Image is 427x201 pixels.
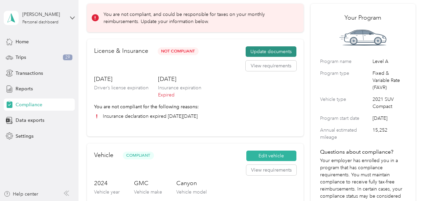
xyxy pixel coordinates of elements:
[389,163,427,201] iframe: Everlance-gr Chat Button Frame
[158,91,201,98] p: Expired
[246,165,296,176] button: View requirements
[4,191,38,198] button: Help center
[320,127,370,141] label: Annual estimated mileage
[94,46,148,55] h2: License & Insurance
[246,151,296,161] button: Edit vehicle
[63,54,72,61] span: 29
[94,84,149,91] p: Driver’s license expiration
[158,47,199,55] span: Not Compliant
[373,96,406,110] span: 2021 SUV Compact
[16,38,29,45] span: Home
[16,133,33,140] span: Settings
[94,75,149,83] h3: [DATE]
[373,58,406,65] span: Level A
[16,70,43,77] span: Transactions
[320,115,370,122] label: Program start date
[16,101,42,108] span: Compliance
[320,70,370,91] label: Program type
[22,11,65,18] div: [PERSON_NAME]
[16,117,44,124] span: Data exports
[22,20,59,24] div: Personal dashboard
[94,179,120,187] h3: 2024
[94,188,120,196] p: Vehicle year
[94,113,296,120] li: Insurance declaration expired [DATE][DATE]
[94,103,296,110] p: You are not compliant for the following reasons:
[134,179,162,187] h3: GMC
[320,58,370,65] label: Program name
[320,13,406,22] h2: Your Program
[320,96,370,110] label: Vehicle type
[16,54,26,61] span: Trips
[134,188,162,196] p: Vehicle make
[246,61,296,71] button: View requirements
[176,188,207,196] p: Vehicle model
[246,46,296,57] button: Update documents
[373,127,406,141] span: 15,252
[104,11,294,25] p: You are not compliant, and could be responsible for taxes on your monthly reimbursements. Update ...
[94,151,113,160] h2: Vehicle
[320,148,406,156] h4: Questions about compliance?
[158,75,201,83] h3: [DATE]
[158,84,201,91] p: Insurance expiration
[123,152,154,159] span: Compliant
[16,85,33,92] span: Reports
[373,115,406,122] span: [DATE]
[176,179,207,187] h3: Canyon
[373,70,406,91] span: Fixed & Variable Rate (FAVR)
